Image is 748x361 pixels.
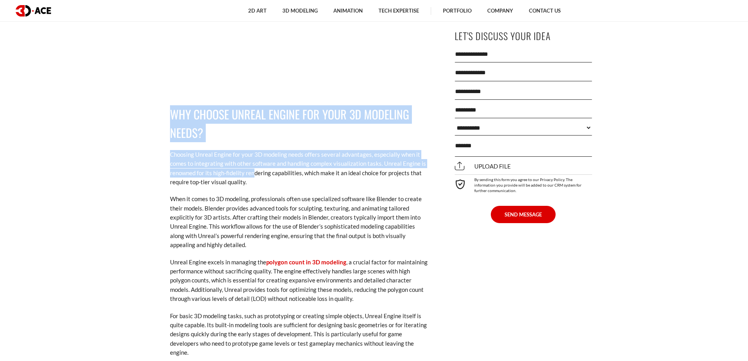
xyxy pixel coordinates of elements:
h2: Why Choose Unreal Engine for Your 3D Modeling Needs? [170,105,429,142]
p: Unreal Engine excels in managing the , a crucial factor for maintaining performance without sacri... [170,258,429,304]
button: SEND MESSAGE [491,206,556,223]
a: polygon count in 3D modeling [266,258,346,266]
span: Upload file [455,163,511,170]
p: When it comes to 3D modeling, professionals often use specialized software like Blender to create... [170,194,429,249]
p: For basic 3D modeling tasks, such as prototyping or creating simple objects, Unreal Engine itself... [170,312,429,357]
img: logo dark [16,5,51,16]
p: Let's Discuss Your Idea [455,27,592,45]
p: Choosing Unreal Engine for your 3D modeling needs offers several advantages, especially when it c... [170,150,429,187]
div: By sending this form you agree to our Privacy Policy. The information you provide will be added t... [455,174,592,193]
